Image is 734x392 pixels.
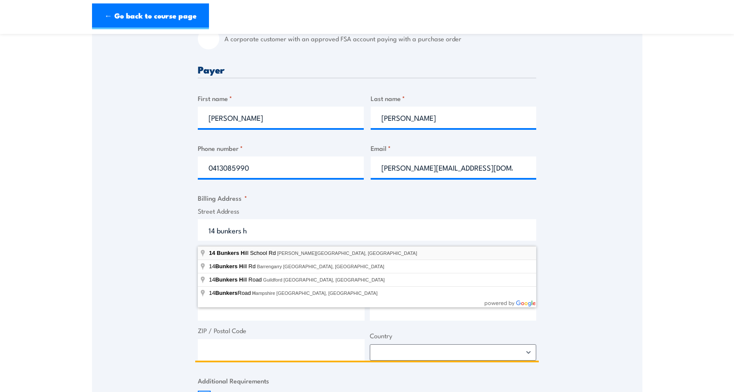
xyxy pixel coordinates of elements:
[209,263,257,269] span: 14 ill Rd
[209,250,215,256] span: 14
[252,291,378,296] span: ampshire [GEOGRAPHIC_DATA], [GEOGRAPHIC_DATA]
[217,250,245,256] span: Bunkers H
[92,3,209,29] a: ← Go back to course page
[252,291,256,296] span: H
[224,28,536,49] label: A corporate customer with an approved FSA account paying with a purchase order
[371,93,537,103] label: Last name
[198,193,247,203] legend: Billing Address
[198,219,536,241] input: Enter a location
[215,263,243,269] span: Bunkers H
[209,276,263,283] span: 14 ill Road
[198,326,365,336] label: ZIP / Postal Code
[198,64,536,74] h3: Payer
[257,264,384,269] span: Barrengarry [GEOGRAPHIC_DATA], [GEOGRAPHIC_DATA]
[215,290,237,296] span: Bunkers
[198,143,364,153] label: Phone number
[370,331,537,341] label: Country
[263,277,385,282] span: Guildford [GEOGRAPHIC_DATA], [GEOGRAPHIC_DATA]
[198,206,536,216] label: Street Address
[209,250,277,256] span: ill School Rd
[209,290,252,296] span: 14 Road
[198,376,269,386] legend: Additional Requirements
[371,143,537,153] label: Email
[277,251,417,256] span: [PERSON_NAME][GEOGRAPHIC_DATA], [GEOGRAPHIC_DATA]
[215,276,243,283] span: Bunkers H
[198,93,364,103] label: First name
